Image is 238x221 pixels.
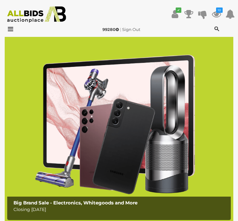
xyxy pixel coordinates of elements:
[102,27,119,32] strong: 99280
[102,27,120,32] a: 99280
[216,8,223,13] i: 10
[13,206,228,213] p: Closing [DATE]
[170,8,180,20] a: ✔
[13,200,137,206] b: Big Brand Sale - Electronics, Whitegoods and More
[212,8,221,20] a: 10
[122,27,140,32] a: Sign Out
[120,27,121,32] span: |
[4,6,70,23] img: Allbids.com.au
[176,8,181,13] i: ✔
